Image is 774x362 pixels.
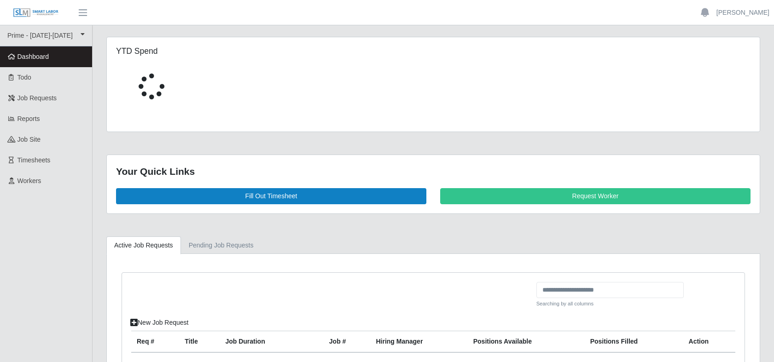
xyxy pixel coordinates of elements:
span: Job Requests [17,94,57,102]
a: Pending Job Requests [181,236,262,254]
th: Hiring Manager [370,331,467,353]
span: Dashboard [17,53,49,60]
div: Your Quick Links [116,164,751,179]
a: Active Job Requests [106,236,181,254]
a: Request Worker [440,188,751,204]
small: Searching by all columns [536,300,684,308]
th: Action [683,331,735,353]
th: Positions Available [468,331,585,353]
a: Fill Out Timesheet [116,188,426,204]
h5: YTD Spend [116,46,318,56]
span: Reports [17,115,40,122]
span: Workers [17,177,41,184]
a: New Job Request [124,315,195,331]
th: Positions Filled [585,331,683,353]
span: job site [17,136,41,143]
th: Title [179,331,220,353]
th: Job Duration [220,331,305,353]
th: Job # [324,331,371,353]
img: SLM Logo [13,8,59,18]
span: Timesheets [17,156,51,164]
a: [PERSON_NAME] [716,8,769,17]
span: Todo [17,74,31,81]
th: Req # [131,331,179,353]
